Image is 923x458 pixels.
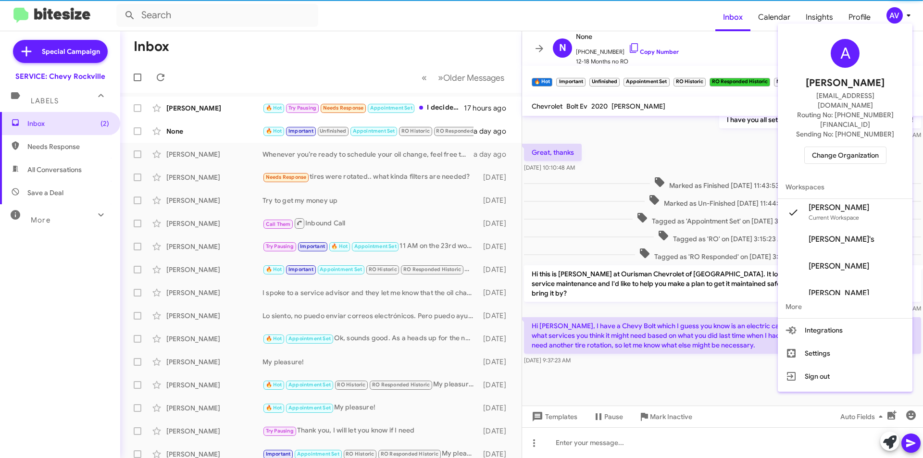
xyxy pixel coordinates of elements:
[806,75,885,91] span: [PERSON_NAME]
[809,203,869,212] span: [PERSON_NAME]
[778,319,912,342] button: Integrations
[809,288,869,298] span: [PERSON_NAME]
[809,235,874,244] span: [PERSON_NAME]'s
[789,110,901,129] span: Routing No: [PHONE_NUMBER][FINANCIAL_ID]
[809,214,859,221] span: Current Workspace
[778,295,912,318] span: More
[809,261,869,271] span: [PERSON_NAME]
[796,129,894,139] span: Sending No: [PHONE_NUMBER]
[778,365,912,388] button: Sign out
[778,175,912,198] span: Workspaces
[778,342,912,365] button: Settings
[812,147,879,163] span: Change Organization
[804,147,886,164] button: Change Organization
[831,39,860,68] div: A
[789,91,901,110] span: [EMAIL_ADDRESS][DOMAIN_NAME]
